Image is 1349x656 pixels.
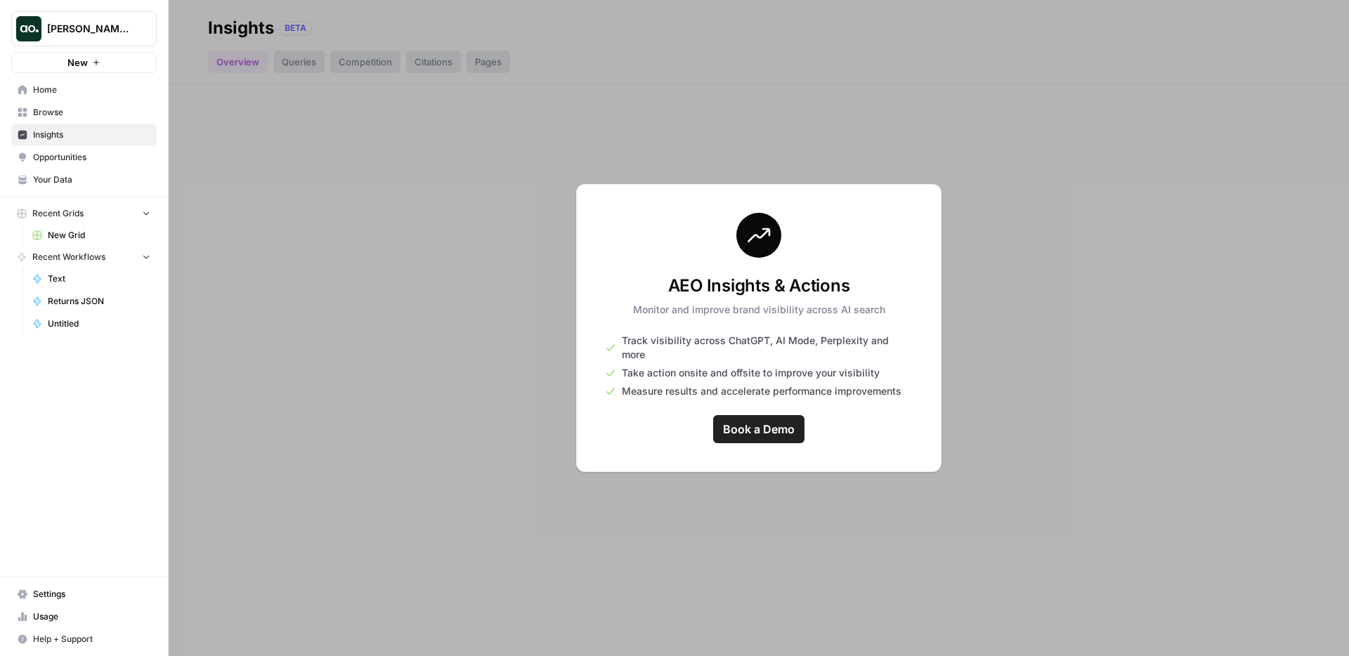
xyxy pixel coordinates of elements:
button: Recent Grids [11,203,157,224]
img: Vicky Testing Logo [16,16,41,41]
span: Untitled [48,317,150,330]
a: Home [11,79,157,101]
a: Book a Demo [713,415,804,443]
span: Returns JSON [48,295,150,308]
span: [PERSON_NAME] Testing [47,22,132,36]
span: New Grid [48,229,150,242]
a: Opportunities [11,146,157,169]
a: Text [26,268,157,290]
span: Insights [33,129,150,141]
a: Settings [11,583,157,605]
span: Browse [33,106,150,119]
span: Help + Support [33,633,150,645]
button: Workspace: Vicky Testing [11,11,157,46]
span: New [67,55,88,70]
span: Usage [33,610,150,623]
button: Recent Workflows [11,247,157,268]
button: Help + Support [11,628,157,650]
span: Measure results and accelerate performance improvements [622,384,901,398]
a: Usage [11,605,157,628]
a: Your Data [11,169,157,191]
a: New Grid [26,224,157,247]
span: Home [33,84,150,96]
span: Opportunities [33,151,150,164]
span: Settings [33,588,150,601]
button: New [11,52,157,73]
span: Recent Workflows [32,251,105,263]
span: Recent Grids [32,207,84,220]
span: Take action onsite and offsite to improve your visibility [622,366,880,380]
span: Book a Demo [723,421,795,438]
span: Track visibility across ChatGPT, AI Mode, Perplexity and more [622,334,913,362]
a: Untitled [26,313,157,335]
a: Insights [11,124,157,146]
p: Monitor and improve brand visibility across AI search [633,303,885,317]
h3: AEO Insights & Actions [633,275,885,297]
a: Returns JSON [26,290,157,313]
span: Your Data [33,173,150,186]
span: Text [48,273,150,285]
a: Browse [11,101,157,124]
